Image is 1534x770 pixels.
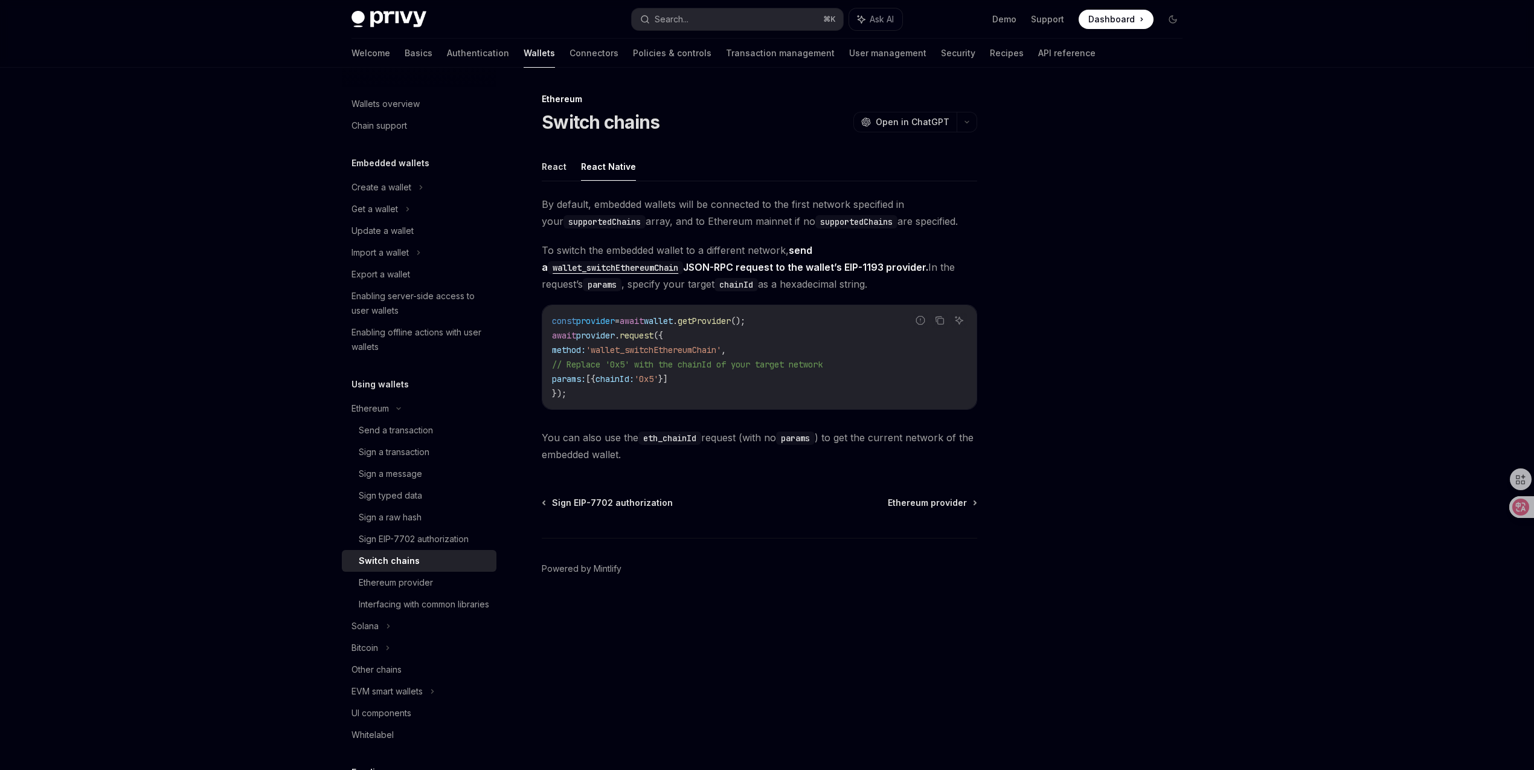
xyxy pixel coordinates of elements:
[658,374,668,384] span: }]
[552,497,673,509] span: Sign EIP-7702 authorization
[524,39,555,68] a: Wallets
[576,330,615,341] span: provider
[342,441,496,463] a: Sign a transaction
[359,467,422,481] div: Sign a message
[351,267,410,282] div: Export a wallet
[1163,10,1183,29] button: Toggle dark mode
[342,572,496,594] a: Ethereum provider
[342,463,496,485] a: Sign a message
[552,374,586,384] span: params:
[853,112,957,132] button: Open in ChatGPT
[581,152,636,181] button: React Native
[815,215,897,228] code: supportedChains
[351,289,489,318] div: Enabling server-side access to user wallets
[644,315,673,326] span: wallet
[342,724,496,746] a: Whitelabel
[633,39,711,68] a: Policies & controls
[1038,39,1096,68] a: API reference
[351,728,394,742] div: Whitelabel
[351,224,414,238] div: Update a wallet
[342,702,496,724] a: UI components
[731,315,745,326] span: ();
[552,388,566,399] span: });
[359,445,429,459] div: Sign a transaction
[632,8,843,30] button: Search...⌘K
[351,641,378,655] div: Bitcoin
[721,345,726,355] span: ,
[342,285,496,322] a: Enabling server-side access to user wallets
[1079,10,1154,29] a: Dashboard
[876,116,949,128] span: Open in ChatGPT
[932,312,948,328] button: Copy the contents from the code block
[359,510,422,525] div: Sign a raw hash
[913,312,928,328] button: Report incorrect code
[552,345,586,355] span: method:
[653,330,663,341] span: ({
[849,8,902,30] button: Ask AI
[542,93,977,105] div: Ethereum
[655,12,688,27] div: Search...
[620,330,653,341] span: request
[941,39,975,68] a: Security
[351,325,489,354] div: Enabling offline actions with user wallets
[542,152,566,181] button: React
[359,575,433,590] div: Ethereum provider
[714,278,758,291] code: chainId
[351,97,420,111] div: Wallets overview
[548,261,683,274] code: wallet_switchEthereumChain
[678,315,731,326] span: getProvider
[351,180,411,195] div: Create a wallet
[726,39,835,68] a: Transaction management
[405,39,432,68] a: Basics
[351,11,426,28] img: dark logo
[342,419,496,441] a: Send a transaction
[359,423,433,438] div: Send a transaction
[351,662,402,677] div: Other chains
[342,594,496,615] a: Interfacing with common libraries
[548,261,683,273] a: wallet_switchEthereumChain
[1031,13,1064,25] a: Support
[673,315,678,326] span: .
[359,554,420,568] div: Switch chains
[552,315,576,326] span: const
[359,488,422,503] div: Sign typed data
[586,374,595,384] span: [{
[638,432,701,445] code: eth_chainId
[620,315,644,326] span: await
[342,264,496,285] a: Export a wallet
[542,242,977,293] span: To switch the embedded wallet to a different network, In the request’s , specify your target as a...
[342,322,496,358] a: Enabling offline actions with user wallets
[552,330,576,341] span: await
[992,13,1016,25] a: Demo
[342,93,496,115] a: Wallets overview
[351,118,407,133] div: Chain support
[1088,13,1135,25] span: Dashboard
[351,156,429,170] h5: Embedded wallets
[342,115,496,137] a: Chain support
[351,377,409,392] h5: Using wallets
[342,485,496,506] a: Sign typed data
[351,401,389,416] div: Ethereum
[634,374,658,384] span: '0x5'
[615,315,620,326] span: =
[359,597,489,612] div: Interfacing with common libraries
[595,374,634,384] span: chainId:
[351,245,409,260] div: Import a wallet
[351,619,379,633] div: Solana
[870,13,894,25] span: Ask AI
[542,429,977,463] span: You can also use the request (with no ) to get the current network of the embedded wallet.
[576,315,615,326] span: provider
[351,684,423,699] div: EVM smart wallets
[542,196,977,230] span: By default, embedded wallets will be connected to the first network specified in your array, and ...
[776,432,815,445] code: params
[615,330,620,341] span: .
[888,497,967,509] span: Ethereum provider
[542,111,659,133] h1: Switch chains
[951,312,967,328] button: Ask AI
[351,706,411,720] div: UI components
[342,220,496,242] a: Update a wallet
[563,215,646,228] code: supportedChains
[351,202,398,216] div: Get a wallet
[342,550,496,572] a: Switch chains
[542,563,621,575] a: Powered by Mintlify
